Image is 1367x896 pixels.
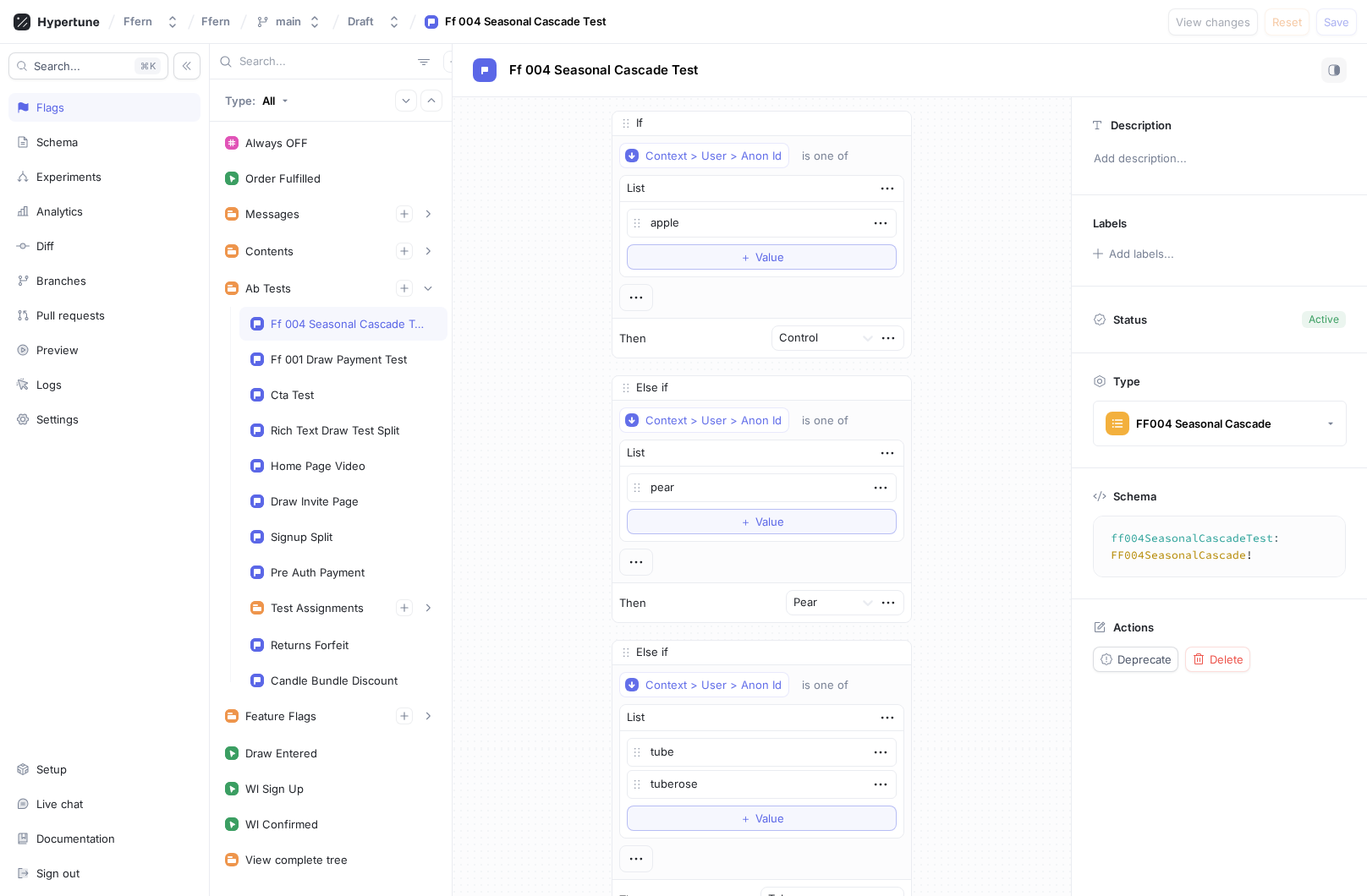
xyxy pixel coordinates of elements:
[794,143,873,168] button: is one of
[245,746,317,760] div: Draw Entered
[124,14,152,29] div: Ffern
[619,595,646,612] p: Then
[627,473,897,502] textarea: pear
[36,378,62,391] div: Logs
[271,565,365,579] div: Pre Auth Payment
[1210,654,1243,664] span: Delete
[1176,17,1250,27] span: View changes
[619,331,646,347] p: Then
[1113,374,1140,388] p: Type
[271,530,332,544] div: Signup Split
[36,309,105,322] div: Pull requests
[36,343,79,357] div: Preview
[219,85,294,115] button: Type: All
[1109,249,1174,260] div: Add labels...
[225,94,255,107] p: Type:
[627,209,897,238] textarea: apple
[445,14,607,30] div: Ff 004 Seasonal Cascade Test
[36,101,64,114] div: Flags
[1093,401,1347,446] button: FF004 Seasonal Cascade
[627,180,645,197] div: List
[802,149,848,163] div: is one of
[249,8,328,36] button: main
[802,678,848,692] div: is one of
[636,380,668,396] p: Else if
[271,494,359,508] div: Draw Invite Page
[276,14,301,29] div: main
[645,413,782,428] div: Context > User > Anon Id
[36,412,79,426] div: Settings
[1087,243,1178,265] button: Add labels...
[627,244,897,270] button: ＋Value
[245,281,291,295] div: Ab Tests
[36,239,54,253] div: Diff
[627,509,897,534] button: ＋Value
[619,407,789,433] button: Context > User > Anon Id
[1272,17,1302,27] span: Reset
[341,8,408,36] button: Draft
[36,762,67,776] div: Setup
[627,709,645,726] div: List
[1093,216,1127,230] p: Labels
[619,143,789,168] button: Context > User > Anon Id
[8,52,168,79] button: Search...K
[1185,647,1250,672] button: Delete
[271,388,314,402] div: Cta Test
[271,317,430,331] div: Ff 004 Seasonal Cascade Test
[740,516,751,527] span: ＋
[245,172,321,185] div: Order Fulfilled
[271,601,364,615] div: Test Assignments
[1324,17,1349,27] span: Save
[1113,308,1147,331] p: Status
[271,459,365,473] div: Home Page Video
[1316,8,1357,36] button: Save
[117,8,186,36] button: Ffern
[627,738,897,767] textarea: tube
[1309,312,1339,327] div: Active
[1136,417,1271,431] div: FF004 Seasonal Cascade
[36,205,83,218] div: Analytics
[135,57,161,74] div: K
[245,782,304,795] div: Wl Sign Up
[802,413,848,428] div: is one of
[794,672,873,697] button: is one of
[755,252,784,262] span: Value
[645,678,782,692] div: Context > User > Anon Id
[1265,8,1309,36] button: Reset
[755,516,784,527] span: Value
[36,797,83,811] div: Live chat
[1113,620,1154,634] p: Actions
[1093,647,1178,672] button: Deprecate
[627,445,645,462] div: List
[245,817,318,831] div: Wl Confirmed
[627,806,897,831] button: ＋Value
[36,866,80,880] div: Sign out
[645,149,782,163] div: Context > User > Anon Id
[201,15,230,27] span: Ffern
[740,813,751,823] span: ＋
[755,813,784,823] span: Value
[271,352,407,366] div: Ff 001 Draw Payment Test
[271,674,398,687] div: Candle Bundle Discount
[34,61,80,71] span: Search...
[636,115,643,132] p: If
[395,90,417,112] button: Expand all
[245,136,308,150] div: Always OFF
[245,207,299,221] div: Messages
[245,244,294,258] div: Contents
[348,14,374,29] div: Draft
[271,423,399,437] div: Rich Text Draw Test Split
[271,638,349,652] div: Returns Forfeit
[1117,654,1172,664] span: Deprecate
[619,672,789,697] button: Context > User > Anon Id
[420,90,442,112] button: Collapse all
[1111,118,1172,132] p: Description
[509,63,698,77] span: Ff 004 Seasonal Cascade Test
[636,644,668,661] p: Else if
[1086,145,1353,173] p: Add description...
[627,770,897,799] textarea: tuberose
[1113,489,1156,503] p: Schema
[245,709,316,723] div: Feature Flags
[794,407,873,433] button: is one of
[1168,8,1258,36] button: View changes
